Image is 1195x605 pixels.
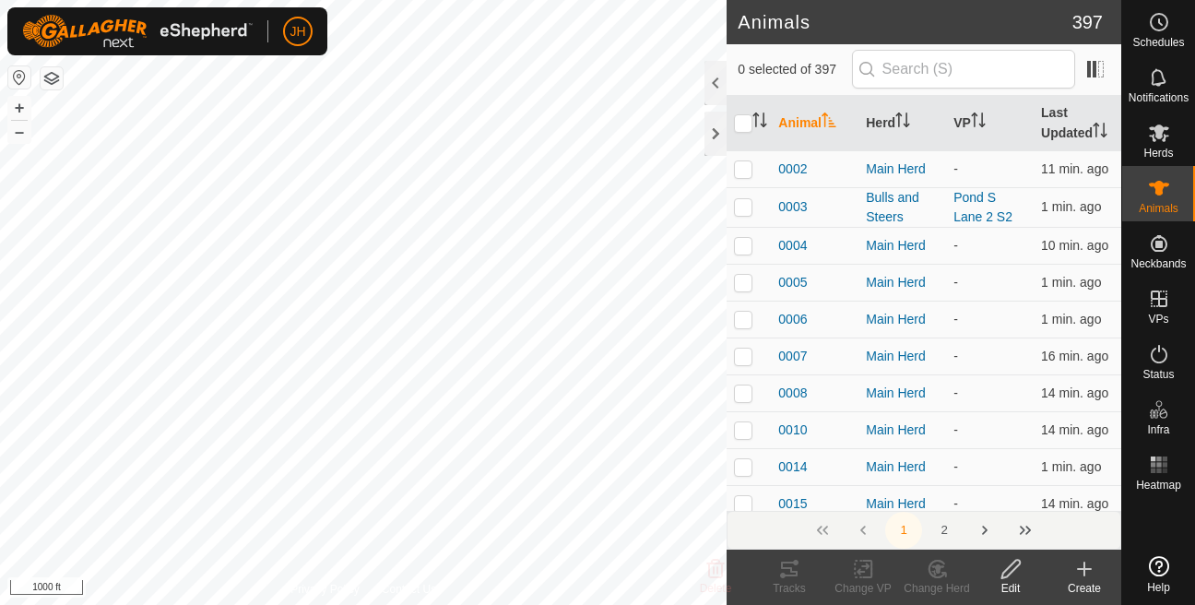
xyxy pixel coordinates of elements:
[966,512,1003,549] button: Next Page
[1142,369,1174,380] span: Status
[1143,148,1173,159] span: Herds
[926,512,963,549] button: 2
[1041,422,1108,437] span: Oct 11, 2025, 8:59 AM
[826,580,900,597] div: Change VP
[1007,512,1044,549] button: Last Page
[1147,582,1170,593] span: Help
[866,494,939,514] div: Main Herd
[953,459,958,474] app-display-virtual-paddock-transition: -
[771,96,858,151] th: Animal
[953,349,958,363] app-display-virtual-paddock-transition: -
[1147,424,1169,435] span: Infra
[738,60,851,79] span: 0 selected of 397
[1041,459,1101,474] span: Oct 11, 2025, 9:13 AM
[778,236,807,255] span: 0004
[778,384,807,403] span: 0008
[895,115,910,130] p-sorticon: Activate to sort
[866,457,939,477] div: Main Herd
[866,384,939,403] div: Main Herd
[1041,386,1108,400] span: Oct 11, 2025, 9:00 AM
[953,496,958,511] app-display-virtual-paddock-transition: -
[8,97,30,119] button: +
[953,275,958,290] app-display-virtual-paddock-transition: -
[822,115,836,130] p-sorticon: Activate to sort
[778,310,807,329] span: 0006
[752,115,767,130] p-sorticon: Activate to sort
[866,347,939,366] div: Main Herd
[1041,238,1108,253] span: Oct 11, 2025, 9:04 AM
[778,197,807,217] span: 0003
[953,386,958,400] app-display-virtual-paddock-transition: -
[778,347,807,366] span: 0007
[778,457,807,477] span: 0014
[953,190,1012,224] a: Pond S Lane 2 S2
[953,312,958,326] app-display-virtual-paddock-transition: -
[8,121,30,143] button: –
[738,11,1071,33] h2: Animals
[866,236,939,255] div: Main Herd
[1041,349,1108,363] span: Oct 11, 2025, 8:58 AM
[858,96,946,151] th: Herd
[8,66,30,89] button: Reset Map
[971,115,986,130] p-sorticon: Activate to sort
[953,422,958,437] app-display-virtual-paddock-transition: -
[41,67,63,89] button: Map Layers
[778,494,807,514] span: 0015
[1139,203,1178,214] span: Animals
[1047,580,1121,597] div: Create
[290,22,305,42] span: JH
[1072,8,1103,36] span: 397
[974,580,1047,597] div: Edit
[1041,312,1101,326] span: Oct 11, 2025, 9:13 AM
[953,238,958,253] app-display-virtual-paddock-transition: -
[22,15,253,48] img: Gallagher Logo
[1041,199,1101,214] span: Oct 11, 2025, 9:12 AM
[778,160,807,179] span: 0002
[1129,92,1189,103] span: Notifications
[1136,480,1181,491] span: Heatmap
[752,580,826,597] div: Tracks
[953,161,958,176] app-display-virtual-paddock-transition: -
[778,273,807,292] span: 0005
[866,188,939,227] div: Bulls and Steers
[1041,161,1108,176] span: Oct 11, 2025, 9:03 AM
[885,512,922,549] button: 1
[290,581,360,598] a: Privacy Policy
[1130,258,1186,269] span: Neckbands
[852,50,1075,89] input: Search (S)
[866,273,939,292] div: Main Herd
[1122,549,1195,600] a: Help
[1034,96,1121,151] th: Last Updated
[1093,125,1107,140] p-sorticon: Activate to sort
[866,421,939,440] div: Main Herd
[866,310,939,329] div: Main Herd
[1041,496,1108,511] span: Oct 11, 2025, 9:00 AM
[1132,37,1184,48] span: Schedules
[778,421,807,440] span: 0010
[1041,275,1101,290] span: Oct 11, 2025, 9:13 AM
[1148,314,1168,325] span: VPs
[900,580,974,597] div: Change Herd
[946,96,1034,151] th: VP
[866,160,939,179] div: Main Herd
[382,581,436,598] a: Contact Us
